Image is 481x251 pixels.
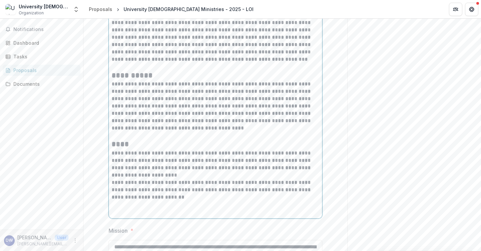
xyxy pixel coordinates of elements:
a: Proposals [86,4,115,14]
a: Dashboard [3,37,81,48]
p: User [55,235,68,241]
button: More [71,237,79,245]
div: Dashboard [13,39,75,46]
div: University [DEMOGRAPHIC_DATA] Ministries - 2025 - LOI [124,6,254,13]
span: Notifications [13,27,78,32]
div: Danielle Wilcox [6,238,13,243]
button: Get Help [465,3,478,16]
button: Partners [449,3,462,16]
div: Documents [13,80,75,87]
img: University Christian Ministries [5,4,16,15]
button: Notifications [3,24,81,35]
p: [PERSON_NAME] [17,234,52,241]
nav: breadcrumb [86,4,256,14]
div: Proposals [13,67,75,74]
div: University [DEMOGRAPHIC_DATA] Ministries [19,3,69,10]
div: Tasks [13,53,75,60]
a: Tasks [3,51,81,62]
button: Open entity switcher [71,3,81,16]
span: Organization [19,10,44,16]
div: Proposals [89,6,112,13]
a: Proposals [3,65,81,76]
a: Documents [3,78,81,89]
p: Mission [109,227,128,235]
p: [PERSON_NAME][EMAIL_ADDRESS][DOMAIN_NAME] [17,241,68,247]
